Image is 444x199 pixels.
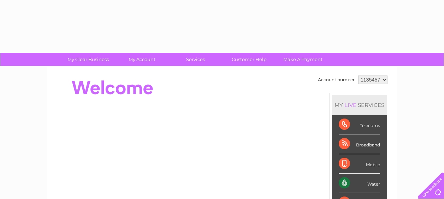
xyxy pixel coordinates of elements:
[339,134,380,154] div: Broadband
[316,74,356,86] td: Account number
[339,174,380,193] div: Water
[332,95,387,115] div: MY SERVICES
[220,53,278,66] a: Customer Help
[343,102,358,108] div: LIVE
[166,53,225,66] a: Services
[274,53,332,66] a: Make A Payment
[59,53,117,66] a: My Clear Business
[113,53,171,66] a: My Account
[339,115,380,134] div: Telecoms
[339,154,380,174] div: Mobile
